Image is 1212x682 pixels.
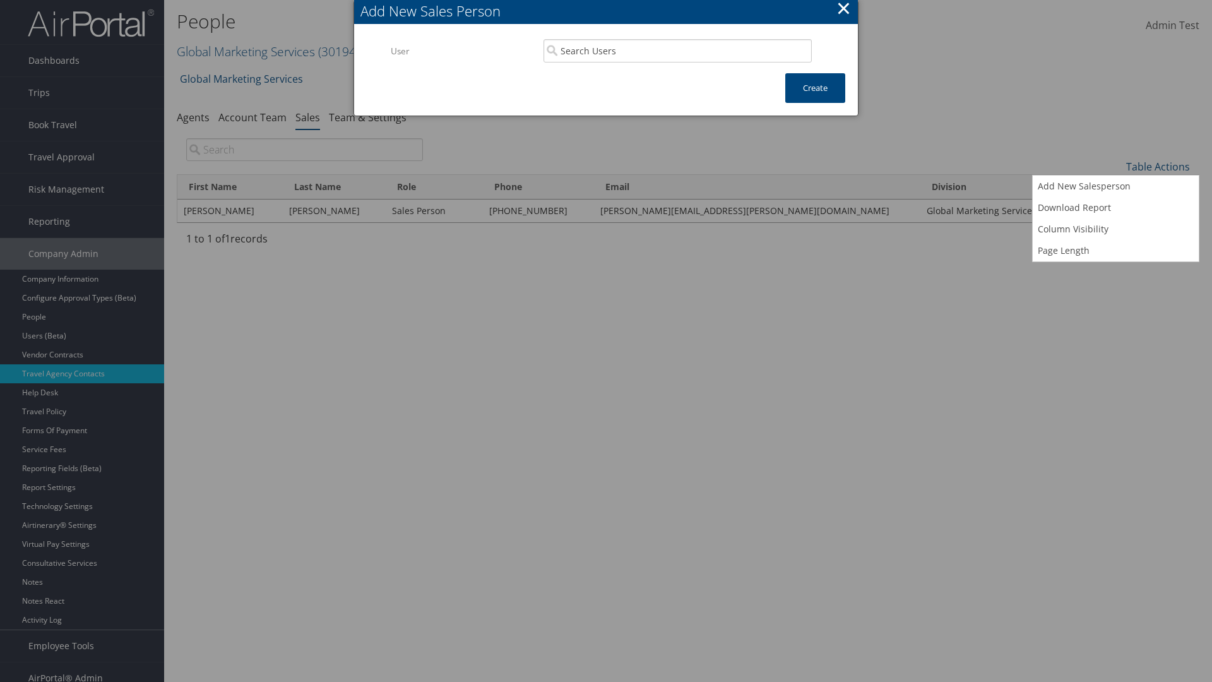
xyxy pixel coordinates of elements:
a: Column Visibility [1033,218,1199,240]
a: Download Report [1033,197,1199,218]
input: Search Users [544,39,812,63]
div: Add New Sales Person [360,1,858,21]
label: User [391,39,534,63]
button: Create [785,73,845,103]
a: Page Length [1033,240,1199,261]
a: Add New Salesperson [1033,176,1199,197]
